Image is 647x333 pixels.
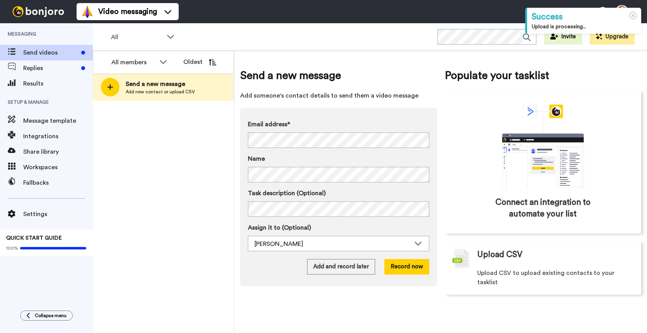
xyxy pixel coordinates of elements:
button: Record now [384,259,429,275]
button: Invite [544,29,582,45]
span: Integrations [23,132,93,141]
span: Name [248,154,265,163]
span: Replies [23,64,78,73]
label: Assign it to (Optional) [248,223,429,232]
div: animation [485,105,601,189]
label: Task description (Optional) [248,189,429,198]
span: Send a new message [126,79,195,89]
img: vm-color.svg [81,5,94,18]
div: [PERSON_NAME] [254,239,410,249]
span: Fallbacks [23,178,93,187]
div: Success [532,11,637,23]
span: Upload CSV [477,249,522,261]
span: Send a new message [240,68,437,83]
span: All [111,33,163,42]
span: QUICK START GUIDE [6,235,62,241]
span: Add new contact or upload CSV [126,89,195,95]
button: Add and record later [307,259,375,275]
span: Results [23,79,93,88]
span: Workspaces [23,163,93,172]
span: Video messaging [98,6,157,17]
button: Oldest [178,54,222,70]
span: Collapse menu [35,312,67,319]
div: All members [111,58,155,67]
button: Upgrade [590,29,635,45]
button: Collapse menu [20,311,73,321]
span: Upload CSV to upload existing contacts to your tasklist [477,268,634,287]
span: Send videos [23,48,78,57]
span: Populate your tasklist [445,68,642,83]
span: Connect an integration to automate your list [478,197,609,220]
span: Settings [23,209,93,219]
label: Email address* [248,120,429,129]
span: 100% [6,245,18,251]
img: bj-logo-header-white.svg [9,6,67,17]
img: csv-grey.png [452,249,469,268]
div: Upload is processing... [532,23,637,31]
span: Add someone's contact details to send them a video message [240,91,437,100]
span: Message template [23,116,93,125]
span: Share library [23,147,93,156]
